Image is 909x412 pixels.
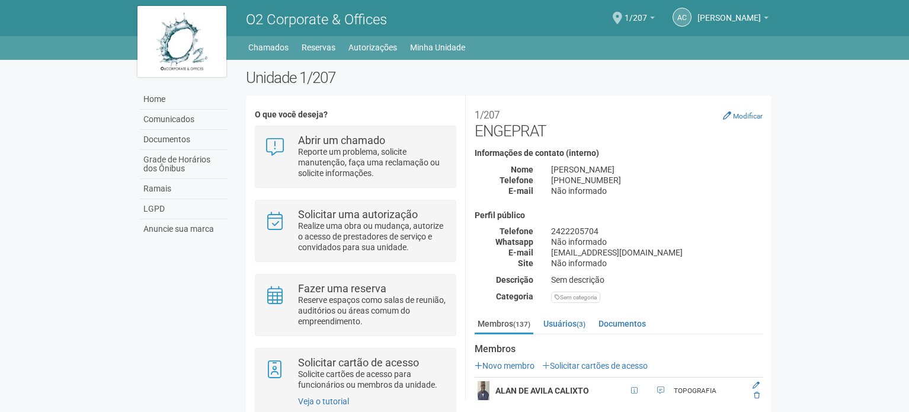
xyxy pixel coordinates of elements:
[673,8,692,27] a: AC
[246,11,387,28] span: O2 Corporate & Offices
[577,320,585,328] small: (3)
[540,315,588,333] a: Usuários(3)
[140,90,228,110] a: Home
[697,2,761,23] span: Andréa Cunha
[298,369,447,390] p: Solicite cartões de acesso para funcionários ou membros da unidade.
[302,39,335,56] a: Reservas
[733,112,763,120] small: Modificar
[140,199,228,219] a: LGPD
[542,164,772,175] div: [PERSON_NAME]
[513,320,530,328] small: (137)
[495,237,533,247] strong: Whatsapp
[264,135,446,178] a: Abrir um chamado Reporte um problema, solicite manutenção, faça uma reclamação ou solicite inform...
[264,357,446,390] a: Solicitar cartão de acesso Solicite cartões de acesso para funcionários ou membros da unidade.
[625,2,647,23] span: 1/207
[551,292,600,303] div: Sem categoria
[625,15,655,24] a: 1/207
[500,175,533,185] strong: Telefone
[495,386,589,395] strong: ALAN DE AVILA CALIXTO
[137,6,226,77] img: logo.jpg
[475,344,763,354] strong: Membros
[298,295,447,327] p: Reserve espaços como salas de reunião, auditórios ou áreas comum do empreendimento.
[542,247,772,258] div: [EMAIL_ADDRESS][DOMAIN_NAME]
[255,110,456,119] h4: O que você deseja?
[475,361,534,371] a: Novo membro
[298,282,386,295] strong: Fazer uma reserva
[478,381,489,400] img: user.png
[508,248,533,257] strong: E-mail
[542,361,648,371] a: Solicitar cartões de acesso
[518,258,533,268] strong: Site
[475,149,763,158] h4: Informações de contato (interno)
[298,356,419,369] strong: Solicitar cartão de acesso
[496,275,533,285] strong: Descrição
[542,186,772,196] div: Não informado
[298,221,447,253] p: Realize uma obra ou mudança, autorize o acesso de prestadores de serviço e convidados para sua un...
[542,258,772,269] div: Não informado
[140,179,228,199] a: Ramais
[475,211,763,220] h4: Perfil público
[246,69,772,87] h2: Unidade 1/207
[508,186,533,196] strong: E-mail
[298,397,349,406] a: Veja o tutorial
[264,283,446,327] a: Fazer uma reserva Reserve espaços como salas de reunião, auditórios ou áreas comum do empreendime...
[542,226,772,237] div: 2422205704
[140,219,228,239] a: Anuncie sua marca
[348,39,397,56] a: Autorizações
[140,130,228,150] a: Documentos
[496,292,533,301] strong: Categoria
[753,381,760,389] a: Editar membro
[140,110,228,130] a: Comunicados
[697,15,769,24] a: [PERSON_NAME]
[298,146,447,178] p: Reporte um problema, solicite manutenção, faça uma reclamação ou solicite informações.
[410,39,465,56] a: Minha Unidade
[500,226,533,236] strong: Telefone
[248,39,289,56] a: Chamados
[542,237,772,247] div: Não informado
[475,104,763,140] h2: ENGEPRAT
[140,150,228,179] a: Grade de Horários dos Ônibus
[475,315,533,334] a: Membros(137)
[475,109,500,121] small: 1/207
[298,208,418,221] strong: Solicitar uma autorização
[298,134,385,146] strong: Abrir um chamado
[264,209,446,253] a: Solicitar uma autorização Realize uma obra ou mudança, autorize o acesso de prestadores de serviç...
[596,315,649,333] a: Documentos
[542,175,772,186] div: [PHONE_NUMBER]
[723,111,763,120] a: Modificar
[511,165,533,174] strong: Nome
[674,386,747,396] div: TOPOGRAFIA
[754,391,760,400] a: Excluir membro
[542,274,772,285] div: Sem descrição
